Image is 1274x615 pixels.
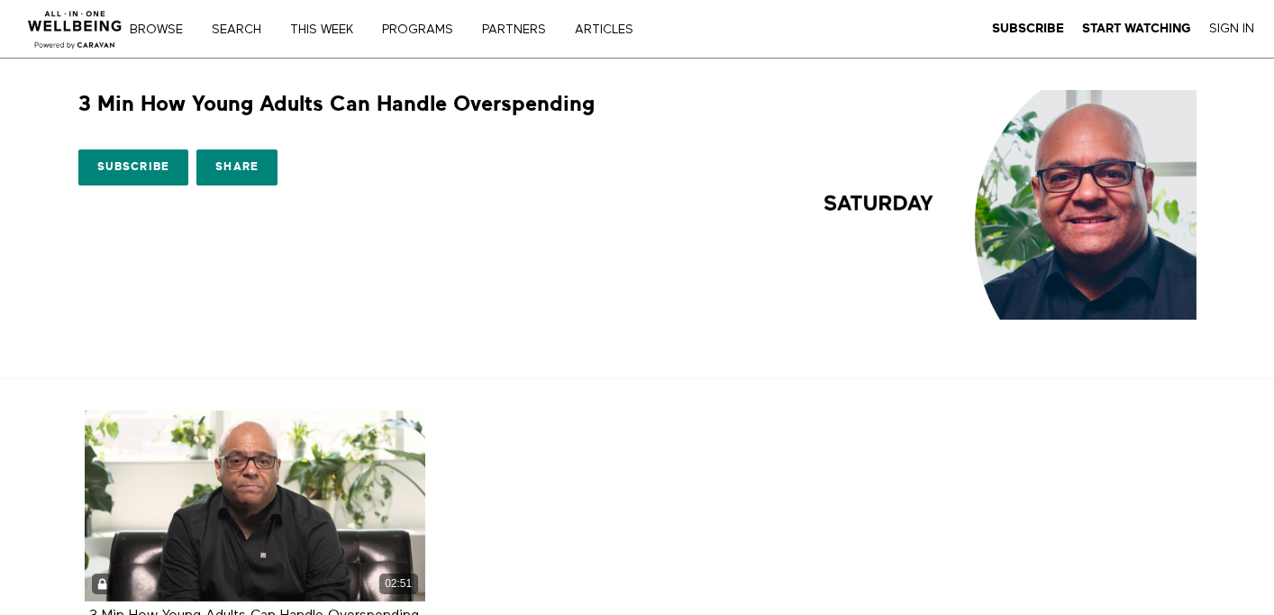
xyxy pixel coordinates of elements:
[85,411,425,601] a: 3 Min How Young Adults Can Handle Overspending 02:51
[78,90,595,118] h1: 3 Min How Young Adults Can Handle Overspending
[476,23,565,36] a: PARTNERS
[78,149,189,185] a: Subscribe
[142,20,670,38] nav: Primary
[1082,22,1191,35] strong: Start Watching
[992,22,1064,35] strong: Subscribe
[123,23,202,36] a: Browse
[1209,21,1254,37] a: Sign In
[205,23,280,36] a: Search
[992,21,1064,37] a: Subscribe
[1082,21,1191,37] a: Start Watching
[376,23,472,36] a: PROGRAMS
[379,574,418,594] div: 02:51
[196,149,278,185] a: Share
[284,23,372,36] a: THIS WEEK
[569,23,652,36] a: ARTICLES
[788,90,1197,320] img: 3 Min How Young Adults Can Handle Overspending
